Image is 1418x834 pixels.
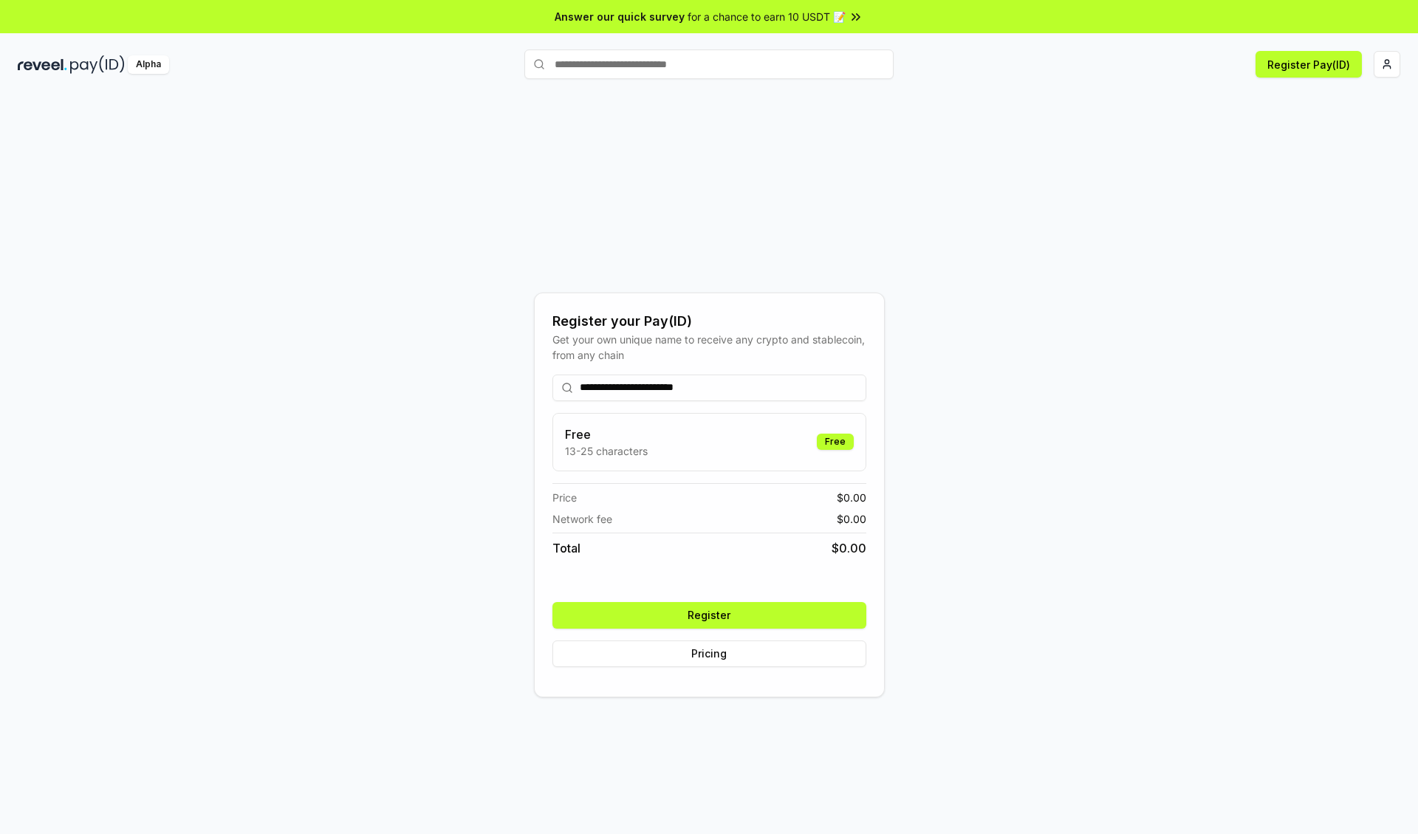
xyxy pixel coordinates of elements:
[837,511,866,527] span: $ 0.00
[552,332,866,363] div: Get your own unique name to receive any crypto and stablecoin, from any chain
[70,55,125,74] img: pay_id
[552,539,580,557] span: Total
[552,602,866,629] button: Register
[555,9,685,24] span: Answer our quick survey
[128,55,169,74] div: Alpha
[18,55,67,74] img: reveel_dark
[688,9,846,24] span: for a chance to earn 10 USDT 📝
[552,311,866,332] div: Register your Pay(ID)
[565,425,648,443] h3: Free
[837,490,866,505] span: $ 0.00
[1256,51,1362,78] button: Register Pay(ID)
[552,490,577,505] span: Price
[552,640,866,667] button: Pricing
[817,434,854,450] div: Free
[832,539,866,557] span: $ 0.00
[565,443,648,459] p: 13-25 characters
[552,511,612,527] span: Network fee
